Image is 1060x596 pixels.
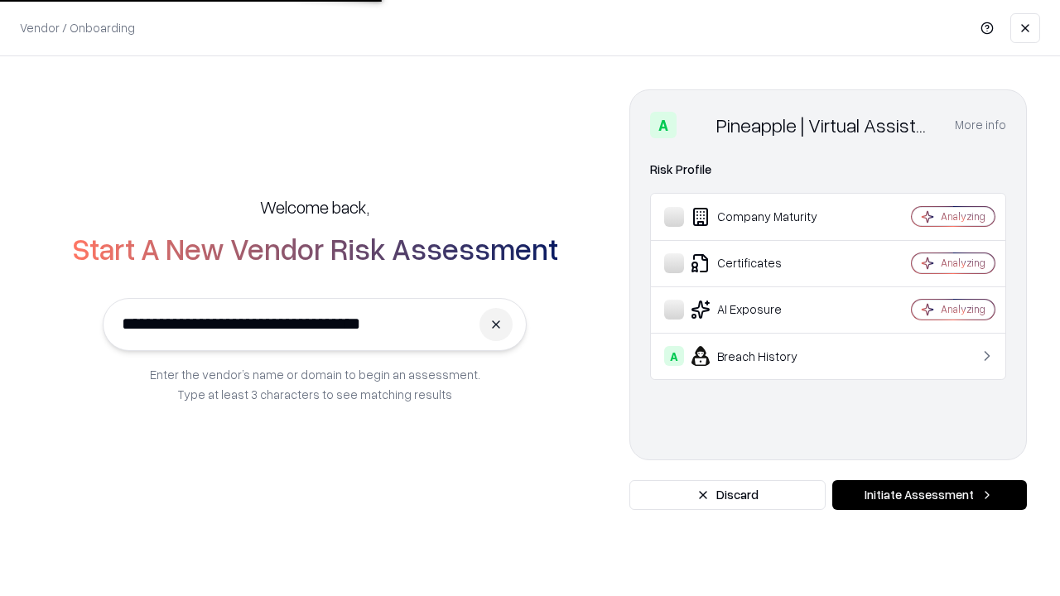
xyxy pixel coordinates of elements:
[150,364,480,404] p: Enter the vendor’s name or domain to begin an assessment. Type at least 3 characters to see match...
[683,112,710,138] img: Pineapple | Virtual Assistant Agency
[20,19,135,36] p: Vendor / Onboarding
[832,480,1027,510] button: Initiate Assessment
[664,346,862,366] div: Breach History
[629,480,826,510] button: Discard
[260,195,369,219] h5: Welcome back,
[664,207,862,227] div: Company Maturity
[716,112,935,138] div: Pineapple | Virtual Assistant Agency
[941,256,985,270] div: Analyzing
[650,160,1006,180] div: Risk Profile
[664,346,684,366] div: A
[664,300,862,320] div: AI Exposure
[72,232,558,265] h2: Start A New Vendor Risk Assessment
[941,209,985,223] div: Analyzing
[650,112,677,138] div: A
[955,110,1006,140] button: More info
[941,302,985,316] div: Analyzing
[664,253,862,273] div: Certificates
